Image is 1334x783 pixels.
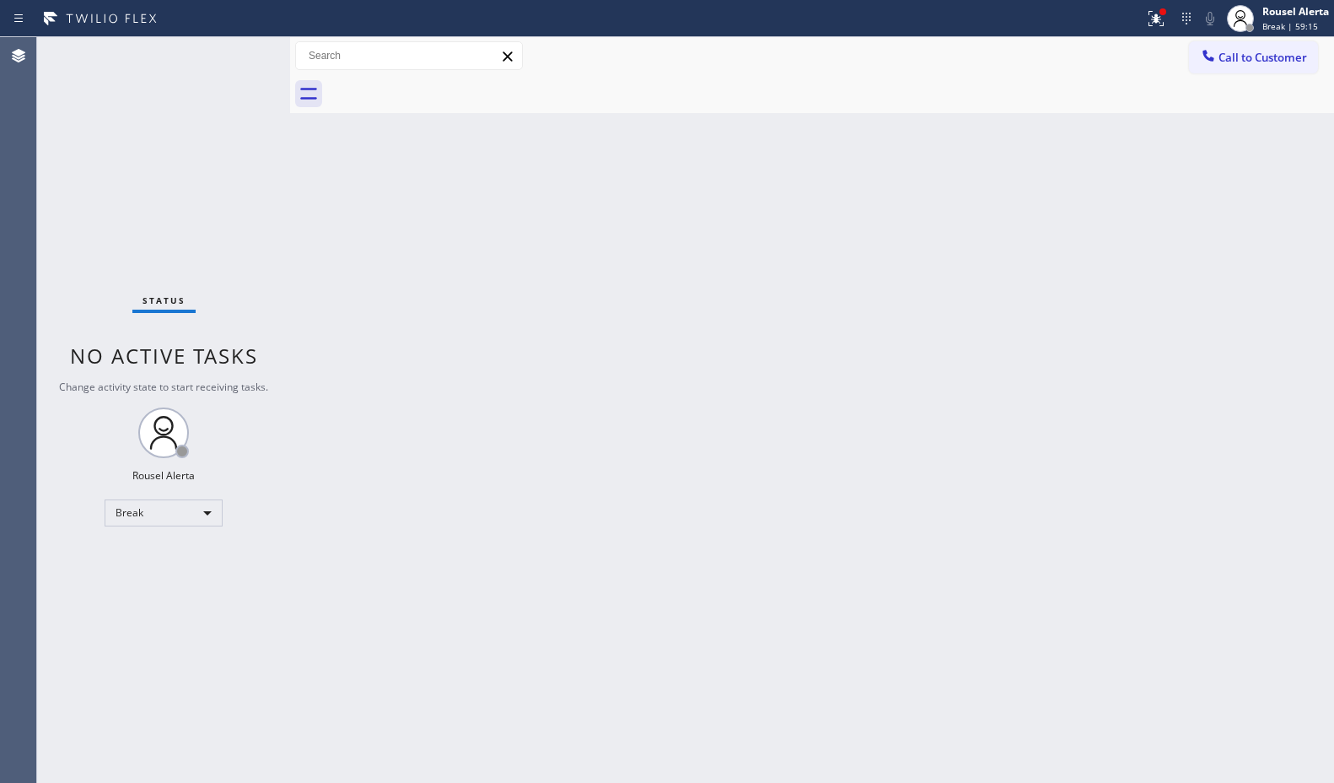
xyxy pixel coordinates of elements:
[296,42,522,69] input: Search
[1218,50,1307,65] span: Call to Customer
[1262,4,1329,19] div: Rousel Alerta
[143,294,186,306] span: Status
[1198,7,1222,30] button: Mute
[70,342,258,370] span: No active tasks
[1189,41,1318,73] button: Call to Customer
[132,468,195,483] div: Rousel Alerta
[59,380,268,394] span: Change activity state to start receiving tasks.
[105,499,223,526] div: Break
[1262,20,1318,32] span: Break | 59:15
